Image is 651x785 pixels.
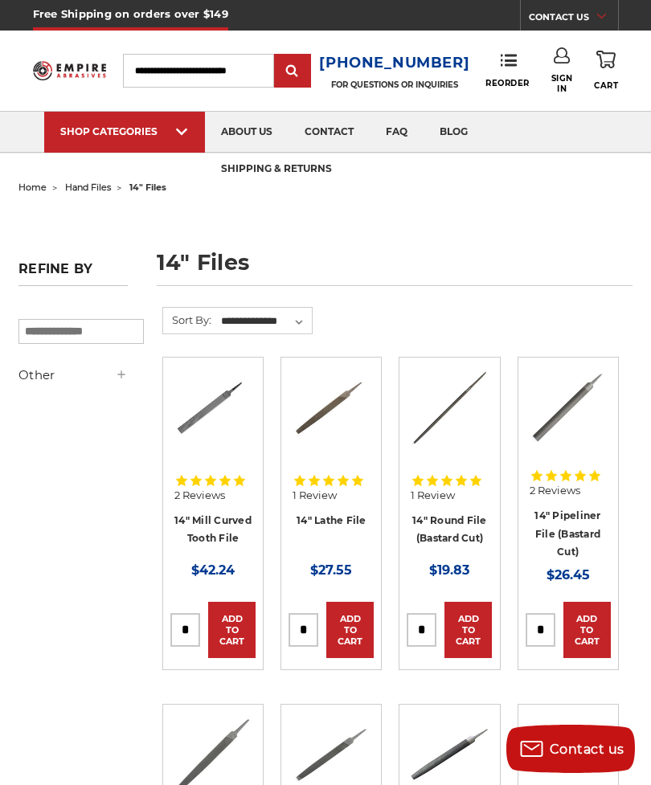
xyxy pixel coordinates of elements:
a: about us [205,112,289,153]
a: 14" Mill Curved Tooth File [174,514,252,545]
a: Reorder [485,53,530,88]
a: 14 inch pipeliner file [530,369,607,446]
span: Reorder [485,78,530,88]
span: $19.83 [429,562,469,578]
h5: Refine by [18,261,128,286]
a: Quick view [411,733,495,776]
span: 1 Review [411,490,455,501]
a: Add to Cart [563,602,611,658]
a: 14 Inch Round File Bastard Cut, Double Cut [411,369,488,446]
span: Cart [594,80,618,91]
a: home [18,182,47,193]
a: 14" Lathe File [297,514,366,526]
a: CONTACT US [529,8,618,31]
a: Quick view [293,386,377,429]
a: 14" Pipeliner File (Bastard Cut) [534,509,600,558]
a: [PHONE_NUMBER] [319,51,469,75]
span: Contact us [550,742,624,757]
a: Add to Cart [208,602,256,658]
img: 14 inch pipeliner file [530,370,607,446]
input: Submit [276,55,309,88]
p: FOR QUESTIONS OR INQUIRIES [319,80,469,90]
a: shipping & returns [205,149,348,190]
a: Add to Cart [444,602,492,658]
span: 2 Reviews [174,490,225,501]
a: Add to Cart [326,602,374,658]
img: 14 Inch Round File Bastard Cut, Double Cut [411,370,488,446]
a: hand files [65,182,111,193]
img: Empire Abrasives [33,56,107,85]
a: contact [289,112,370,153]
select: Sort By: [219,309,312,333]
a: Cart [594,47,618,93]
span: 2 Reviews [530,485,580,496]
span: 14" files [129,182,166,193]
a: Quick view [174,733,259,776]
button: Contact us [506,725,635,773]
span: $27.55 [310,562,352,578]
h5: Other [18,366,128,385]
h1: 14" files [157,251,633,286]
a: faq [370,112,424,153]
a: Quick view [293,733,377,776]
div: SHOP CATEGORIES [60,125,189,137]
a: Quick view [174,386,259,429]
span: 1 Review [293,490,337,501]
img: 14 Inch Lathe File, Single Cut [293,369,370,446]
span: $26.45 [547,567,590,583]
img: 14" Mill Curved Tooth File with Tang [174,369,252,446]
span: Sign In [551,73,573,94]
a: Quick view [411,386,495,429]
label: Sort By: [163,308,211,332]
a: Quick view [530,386,614,429]
a: 14" Round File (Bastard Cut) [412,514,487,545]
span: $42.24 [191,562,235,578]
a: blog [424,112,484,153]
